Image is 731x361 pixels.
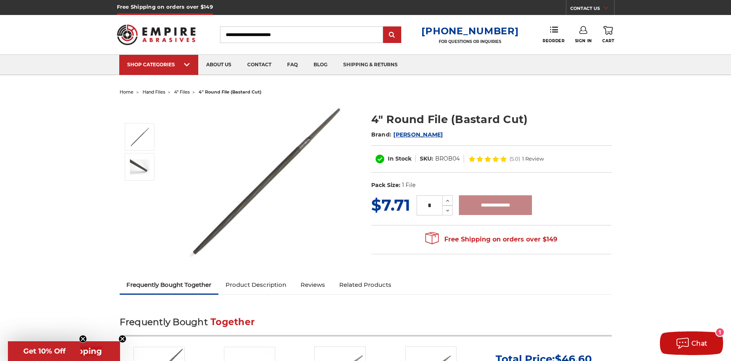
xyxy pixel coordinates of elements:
[118,335,126,343] button: Close teaser
[279,55,306,75] a: faq
[293,276,332,294] a: Reviews
[543,38,564,43] span: Reorder
[435,155,460,163] dd: BROB04
[8,341,81,361] div: Get 10% OffClose teaser
[421,25,519,37] a: [PHONE_NUMBER]
[117,19,196,50] img: Empire Abrasives
[402,181,415,189] dd: 1 File
[384,27,400,43] input: Submit
[120,316,208,327] span: Frequently Bought
[421,39,519,44] p: FOR QUESTIONS OR INQUIRIES
[371,195,410,215] span: $7.71
[143,89,165,95] a: hand files
[218,276,293,294] a: Product Description
[575,38,592,43] span: Sign In
[716,328,724,336] div: 1
[79,335,87,343] button: Close teaser
[120,89,133,95] a: home
[371,112,612,127] h1: 4" Round File (Bastard Cut)
[198,55,239,75] a: about us
[332,276,398,294] a: Related Products
[543,26,564,43] a: Reorder
[388,155,412,162] span: In Stock
[602,38,614,43] span: Cart
[371,181,400,189] dt: Pack Size:
[130,127,150,147] img: 4 Inch Round File Bastard Cut, Double Cut
[425,232,557,247] span: Free Shipping on orders over $149
[120,276,219,294] a: Frequently Bought Together
[130,159,150,174] img: 4 Inch Round File Bastard Cut, Double Cut, Tip
[210,316,255,327] span: Together
[692,340,708,347] span: Chat
[420,155,433,163] dt: SKU:
[8,341,120,361] div: Get Free ShippingClose teaser
[174,89,190,95] a: 4" files
[570,4,614,15] a: CONTACT US
[509,156,520,161] span: (5.0)
[187,103,345,260] img: 4 Inch Round File Bastard Cut, Double Cut
[335,55,406,75] a: shipping & returns
[371,131,392,138] span: Brand:
[306,55,335,75] a: blog
[602,26,614,43] a: Cart
[522,156,544,161] span: 1 Review
[23,347,66,355] span: Get 10% Off
[393,131,443,138] a: [PERSON_NAME]
[199,89,261,95] span: 4" round file (bastard cut)
[127,62,190,67] div: SHOP CATEGORIES
[660,331,723,355] button: Chat
[239,55,279,75] a: contact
